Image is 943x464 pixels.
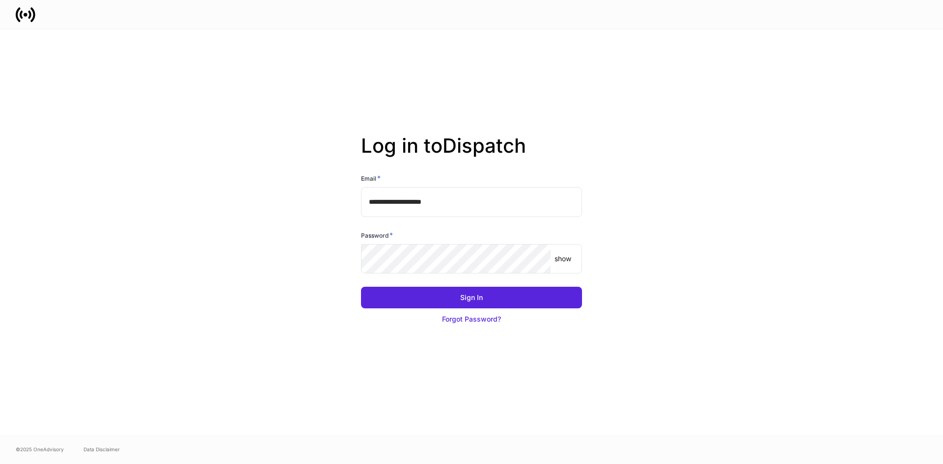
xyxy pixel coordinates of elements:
span: © 2025 OneAdvisory [16,445,64,453]
div: Forgot Password? [442,314,501,324]
h2: Log in to Dispatch [361,134,582,173]
a: Data Disclaimer [83,445,120,453]
button: Sign In [361,287,582,308]
h6: Password [361,230,393,240]
button: Forgot Password? [361,308,582,330]
div: Sign In [460,293,483,302]
h6: Email [361,173,381,183]
p: show [555,254,571,264]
